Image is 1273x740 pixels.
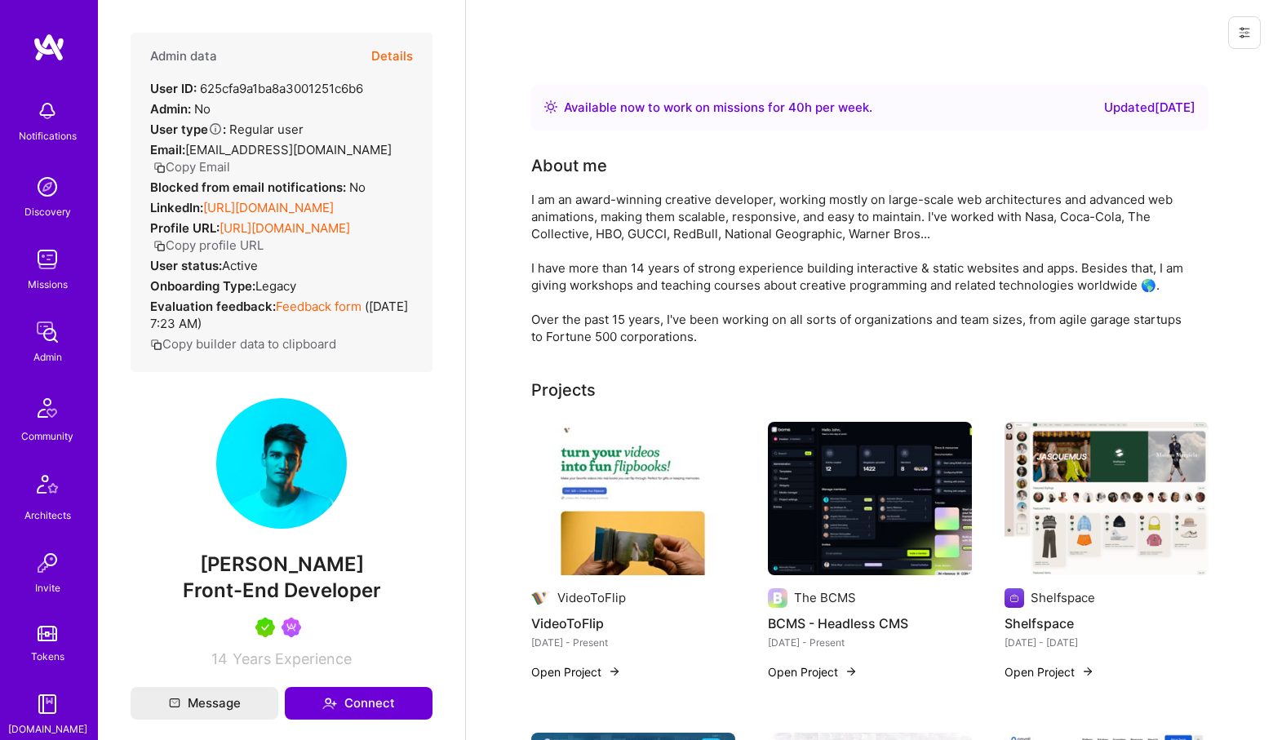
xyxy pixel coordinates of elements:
div: [DATE] - Present [531,634,735,651]
div: Updated [DATE] [1104,98,1195,117]
span: [PERSON_NAME] [131,552,432,577]
button: Connect [285,687,432,720]
strong: Admin: [150,101,191,117]
div: [DOMAIN_NAME] [8,720,87,738]
img: arrow-right [1081,665,1094,678]
div: Community [21,428,73,445]
div: 625cfa9a1ba8a3001251c6b6 [150,80,363,97]
button: Open Project [1005,663,1094,680]
img: bell [31,95,64,127]
strong: User status: [150,258,222,273]
img: Company logo [768,588,787,608]
img: arrow-right [608,665,621,678]
a: Feedback form [276,299,361,314]
img: teamwork [31,243,64,276]
button: Open Project [531,663,621,680]
strong: User type : [150,122,226,137]
div: No [150,179,366,196]
div: Discovery [24,203,71,220]
div: Missions [28,276,68,293]
i: icon Connect [322,696,337,711]
i: Help [208,122,223,136]
i: icon Mail [169,698,180,709]
img: Community [28,388,67,428]
img: Been on Mission [282,618,301,637]
div: [DATE] - Present [768,634,972,651]
div: Admin [33,348,62,366]
strong: Email: [150,142,185,157]
img: discovery [31,171,64,203]
img: Company logo [531,588,551,608]
span: 14 [211,650,228,667]
img: VideoToFlip [531,422,735,575]
h4: Admin data [150,49,217,64]
h4: BCMS - Headless CMS [768,613,972,634]
i: icon Copy [150,339,162,351]
div: Shelfspace [1031,589,1095,606]
strong: Onboarding Type: [150,278,255,294]
img: Shelfspace [1005,422,1209,575]
div: Available now to work on missions for h per week . [564,98,872,117]
div: Tokens [31,648,64,665]
div: VideoToFlip [557,589,626,606]
div: Architects [24,507,71,524]
div: Invite [35,579,60,596]
button: Copy Email [153,158,230,175]
div: The BCMS [794,589,856,606]
img: BCMS - Headless CMS [768,422,972,575]
a: [URL][DOMAIN_NAME] [220,220,350,236]
span: [EMAIL_ADDRESS][DOMAIN_NAME] [185,142,392,157]
div: About me [531,153,607,178]
img: Company logo [1005,588,1024,608]
div: Projects [531,378,596,402]
img: Invite [31,547,64,579]
strong: Evaluation feedback: [150,299,276,314]
img: logo [33,33,65,62]
span: 40 [788,100,805,115]
div: [DATE] - [DATE] [1005,634,1209,651]
button: Copy profile URL [153,237,264,254]
img: User Avatar [216,398,347,529]
strong: LinkedIn: [150,200,203,215]
img: arrow-right [845,665,858,678]
img: tokens [38,626,57,641]
i: icon Copy [153,162,166,174]
span: Active [222,258,258,273]
div: ( [DATE] 7:23 AM ) [150,298,413,332]
div: No [150,100,211,117]
img: guide book [31,688,64,720]
button: Details [371,33,413,80]
strong: Blocked from email notifications: [150,179,349,195]
button: Open Project [768,663,858,680]
h4: VideoToFlip [531,613,735,634]
h4: Shelfspace [1005,613,1209,634]
div: Notifications [19,127,77,144]
img: A.Teamer in Residence [255,618,275,637]
button: Copy builder data to clipboard [150,335,336,352]
a: [URL][DOMAIN_NAME] [203,200,334,215]
span: legacy [255,278,296,294]
i: icon Copy [153,240,166,252]
img: Architects [28,467,67,507]
span: Years Experience [233,650,352,667]
strong: Profile URL: [150,220,220,236]
span: Front-End Developer [183,578,381,602]
div: I am an award-winning creative developer, working mostly on large-scale web architectures and adv... [531,191,1184,345]
button: Message [131,687,278,720]
img: admin teamwork [31,316,64,348]
strong: User ID: [150,81,197,96]
div: Regular user [150,121,304,138]
img: Availability [544,100,557,113]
